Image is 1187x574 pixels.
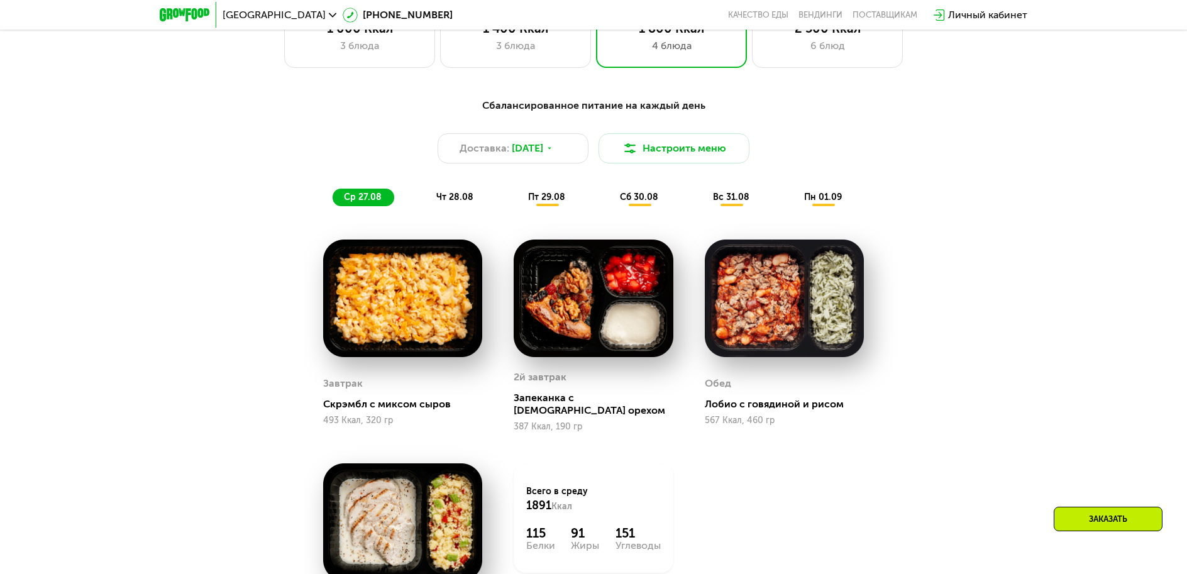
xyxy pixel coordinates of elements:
[798,10,842,20] a: Вендинги
[344,192,382,202] span: ср 27.08
[436,192,473,202] span: чт 28.08
[853,10,917,20] div: поставщикам
[453,38,578,53] div: 3 блюда
[616,541,661,551] div: Углеводы
[526,499,551,512] span: 1891
[609,38,734,53] div: 4 блюда
[460,141,509,156] span: Доставка:
[526,541,555,551] div: Белки
[514,368,566,387] div: 2й завтрак
[1054,507,1162,531] div: Заказать
[705,374,731,393] div: Обед
[705,398,874,411] div: Лобио с говядиной и рисом
[323,398,492,411] div: Скрэмбл с миксом сыров
[948,8,1027,23] div: Личный кабинет
[705,416,864,426] div: 567 Ккал, 460 гр
[514,422,673,432] div: 387 Ккал, 190 гр
[571,526,599,541] div: 91
[616,526,661,541] div: 151
[551,501,572,512] span: Ккал
[323,374,363,393] div: Завтрак
[620,192,658,202] span: сб 30.08
[804,192,842,202] span: пн 01.09
[514,392,683,417] div: Запеканка с [DEMOGRAPHIC_DATA] орехом
[223,10,326,20] span: [GEOGRAPHIC_DATA]
[221,98,966,114] div: Сбалансированное питание на каждый день
[765,38,890,53] div: 6 блюд
[599,133,749,163] button: Настроить меню
[323,416,482,426] div: 493 Ккал, 320 гр
[297,38,422,53] div: 3 блюда
[713,192,749,202] span: вс 31.08
[728,10,788,20] a: Качество еды
[512,141,543,156] span: [DATE]
[343,8,453,23] a: [PHONE_NUMBER]
[526,485,660,513] div: Всего в среду
[528,192,565,202] span: пт 29.08
[571,541,599,551] div: Жиры
[526,526,555,541] div: 115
